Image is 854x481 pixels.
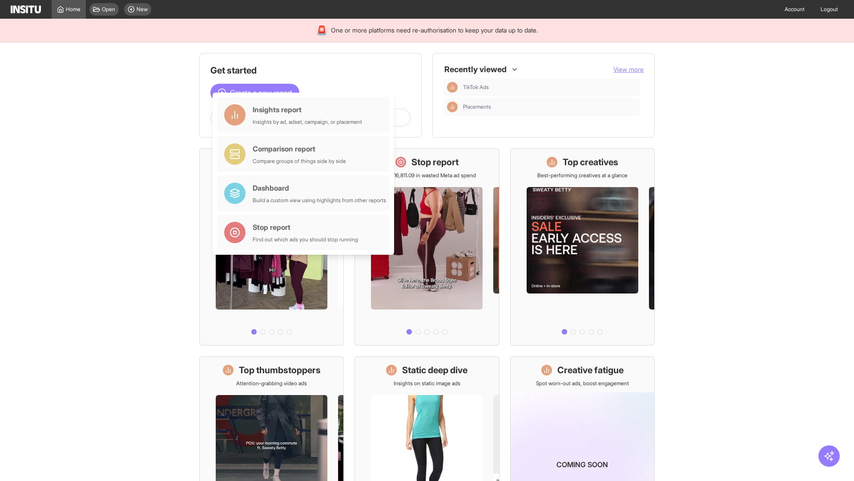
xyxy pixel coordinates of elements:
a: Stop reportSave £16,811.09 in wasted Meta ad spend [354,148,499,346]
div: Insights report [253,104,362,115]
span: View more [613,65,644,73]
img: Logo [11,5,41,13]
span: One or more platforms need re-authorisation to keep your data up to date. [331,26,538,35]
div: 🚨 [316,24,327,37]
div: Stop report [253,222,358,232]
span: New [137,6,148,13]
h1: Top creatives [563,156,618,168]
div: Insights [447,82,458,93]
span: Open [102,6,115,13]
h1: Top thumbstoppers [239,364,321,376]
span: Placements [463,103,491,110]
span: Home [66,6,81,13]
h1: Static deep dive [402,364,467,376]
a: What's live nowSee all active ads instantly [199,148,344,346]
p: Attention-grabbing video ads [236,380,307,387]
p: Insights on static image ads [394,380,460,387]
div: Comparison report [253,143,346,154]
span: TikTok Ads [463,84,489,91]
a: Top creativesBest-performing creatives at a glance [510,148,655,346]
button: View more [613,65,644,74]
button: Create a new report [210,84,299,102]
p: Best-performing creatives at a glance [537,172,628,179]
div: Insights [447,102,458,112]
div: Insights by ad, adset, campaign, or placement [253,118,362,126]
h1: Get started [210,64,411,77]
span: Placements [463,103,636,110]
h1: Stop report [411,156,459,168]
div: Compare groups of things side by side [253,158,346,165]
span: Create a new report [230,87,292,98]
div: Build a custom view using highlights from other reports [253,197,386,204]
span: TikTok Ads [463,84,636,91]
div: Find out which ads you should stop running [253,236,358,243]
p: Save £16,811.09 in wasted Meta ad spend [378,172,476,179]
div: Dashboard [253,183,386,193]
